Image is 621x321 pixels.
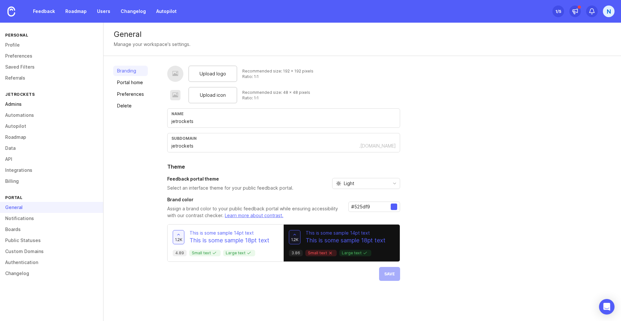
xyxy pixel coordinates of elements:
p: 3.86 [291,250,300,256]
p: This is some sample 18pt text [190,236,269,245]
a: Feedback [29,6,59,17]
p: This is some sample 14pt text [190,230,269,236]
div: 1 /5 [555,7,561,16]
p: 4.89 [175,250,184,256]
button: 1/5 [552,6,564,17]
p: Large text [342,250,369,256]
span: 1.2k [175,237,182,242]
div: Ratio: 1:1 [242,95,310,101]
button: N [603,6,615,17]
p: Large text [226,250,253,256]
div: General [114,30,611,38]
p: Small text [192,250,218,256]
h3: Brand color [167,196,343,203]
a: Preferences [113,89,148,99]
div: Manage your workspace's settings. [114,41,191,48]
input: Subdomain [171,142,359,149]
div: Ratio: 1:1 [242,74,313,79]
div: Open Intercom Messenger [599,299,615,315]
h3: Feedback portal theme [167,176,293,182]
div: Recommended size: 192 x 192 pixels [242,68,313,74]
span: Upload logo [200,70,226,77]
div: Name [171,111,396,116]
svg: prefix icon Sun [336,181,341,186]
p: Small text [308,250,334,256]
div: subdomain [171,136,396,141]
svg: toggle icon [389,181,400,186]
button: 1.2k [289,230,300,244]
div: toggle menu [332,178,400,189]
h2: Theme [167,163,400,171]
a: Learn more about contrast. [225,213,283,218]
p: Select an interface theme for your public feedback portal. [167,185,293,191]
a: Roadmap [61,6,91,17]
a: Changelog [117,6,150,17]
a: Autopilot [152,6,180,17]
p: This is some sample 18pt text [306,236,386,245]
button: 1.2k [173,230,184,244]
a: Portal home [113,77,148,88]
a: Delete [113,101,148,111]
span: 1.2k [291,237,299,242]
p: This is some sample 14pt text [306,230,386,236]
div: Recommended size: 48 x 48 pixels [242,90,310,95]
a: Branding [113,66,148,76]
p: Assign a brand color to your public feedback portal while ensuring accessibility with our contras... [167,205,343,219]
span: Light [344,180,354,187]
img: Canny Home [7,6,15,17]
a: Users [93,6,114,17]
div: .[DOMAIN_NAME] [359,143,396,149]
span: Upload icon [200,92,226,99]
